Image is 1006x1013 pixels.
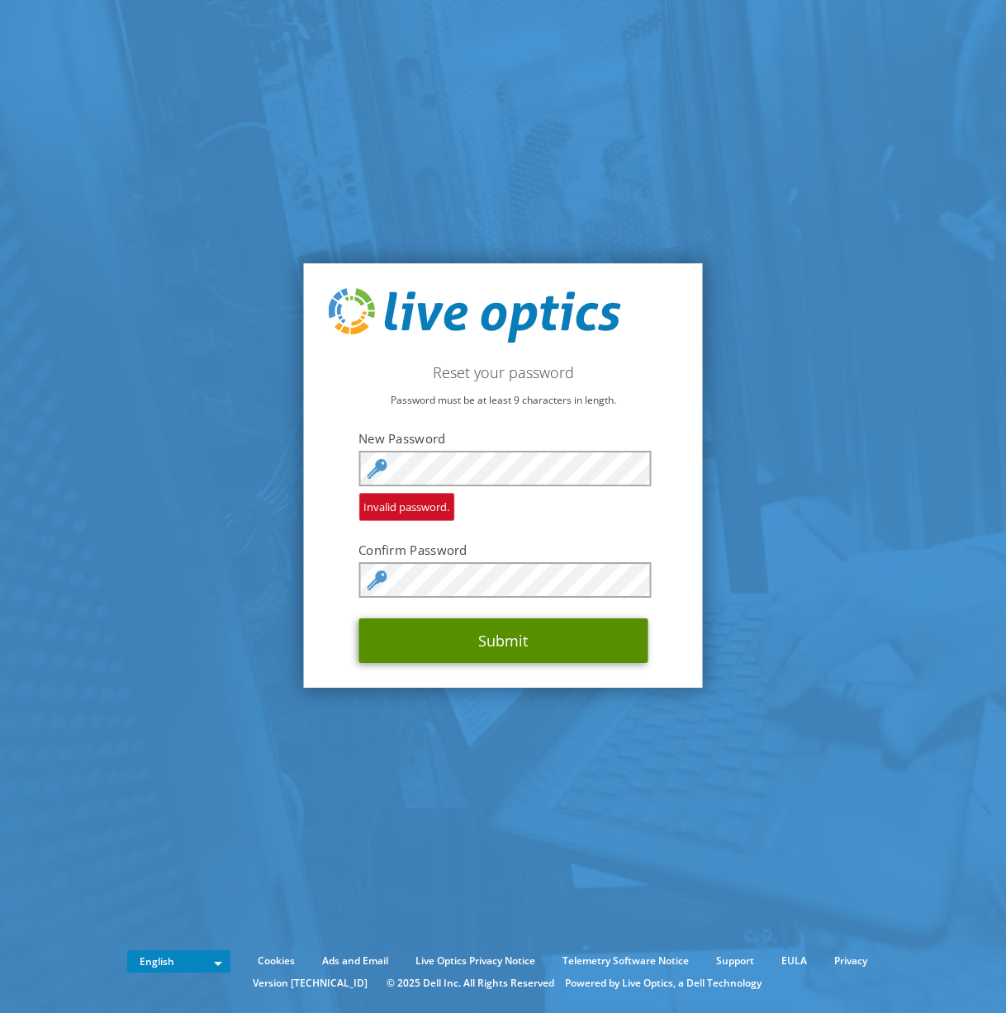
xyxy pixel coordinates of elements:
[565,974,762,992] li: Powered by Live Optics, a Dell Technology
[329,363,678,381] h2: Reset your password
[329,391,678,409] p: Password must be at least 9 characters in length.
[358,618,648,663] button: Submit
[358,493,454,521] span: Invalid password.
[245,952,307,970] a: Cookies
[310,952,401,970] a: Ads and Email
[769,952,819,970] a: EULA
[704,952,766,970] a: Support
[403,952,548,970] a: Live Optics Privacy Notice
[329,288,621,343] img: live_optics_svg.svg
[358,542,648,558] label: Confirm Password
[358,430,648,447] label: New Password
[378,974,562,992] li: © 2025 Dell Inc. All Rights Reserved
[244,974,376,992] li: Version [TECHNICAL_ID]
[550,952,701,970] a: Telemetry Software Notice
[822,952,880,970] a: Privacy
